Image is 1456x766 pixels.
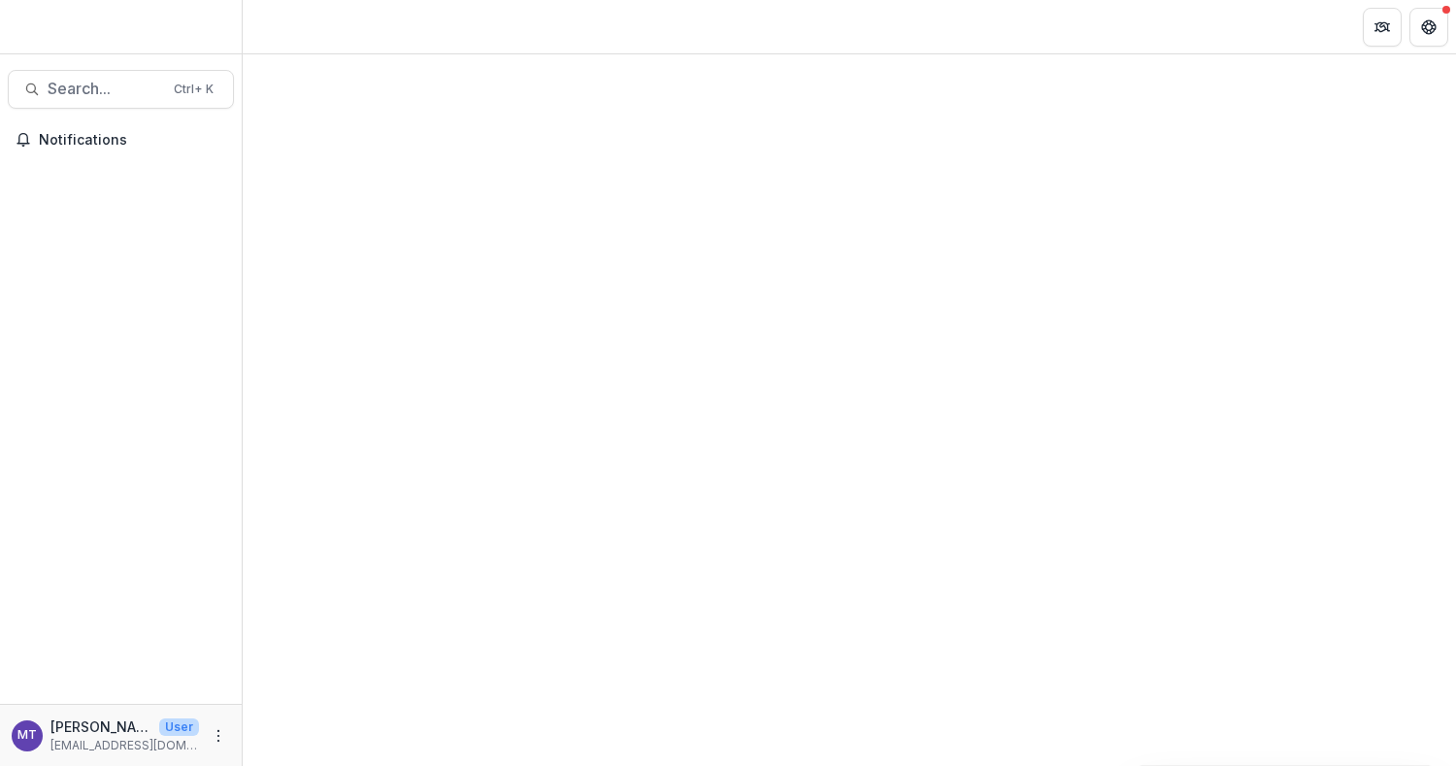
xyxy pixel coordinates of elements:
[50,716,151,737] p: [PERSON_NAME]
[159,718,199,736] p: User
[170,79,217,100] div: Ctrl + K
[8,70,234,109] button: Search...
[207,724,230,748] button: More
[8,124,234,155] button: Notifications
[1409,8,1448,47] button: Get Help
[17,729,37,742] div: Muthoni Thuo
[50,737,199,754] p: [EMAIL_ADDRESS][DOMAIN_NAME]
[48,80,162,98] span: Search...
[1363,8,1402,47] button: Partners
[250,13,333,41] nav: breadcrumb
[39,132,226,149] span: Notifications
